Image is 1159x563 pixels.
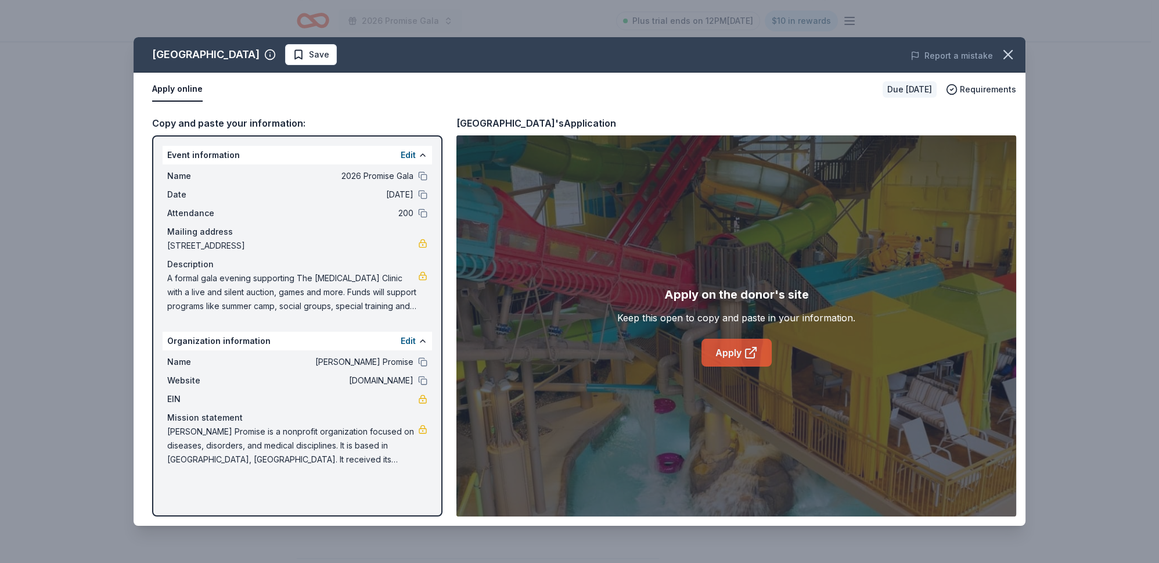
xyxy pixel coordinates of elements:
div: [GEOGRAPHIC_DATA]'s Application [456,116,616,131]
span: Attendance [167,206,245,220]
div: [GEOGRAPHIC_DATA] [152,45,260,64]
span: [DOMAIN_NAME] [245,374,413,388]
div: Due [DATE] [883,81,937,98]
span: 200 [245,206,413,220]
button: Edit [401,334,416,348]
div: Keep this open to copy and paste in your information. [617,311,855,325]
a: Apply [701,339,772,367]
span: [STREET_ADDRESS] [167,239,418,253]
span: Name [167,355,245,369]
div: Mission statement [167,411,427,425]
button: Requirements [946,83,1016,96]
div: Mailing address [167,225,427,239]
div: Event information [163,146,432,164]
button: Apply online [152,77,203,102]
span: [PERSON_NAME] Promise is a nonprofit organization focused on diseases, disorders, and medical dis... [167,425,418,467]
span: Date [167,188,245,202]
div: Organization information [163,332,432,350]
span: A formal gala evening supporting The [MEDICAL_DATA] Clinic with a live and silent auction, games ... [167,271,418,313]
span: [DATE] [245,188,413,202]
span: 2026 Promise Gala [245,169,413,183]
span: [PERSON_NAME] Promise [245,355,413,369]
span: Website [167,374,245,388]
span: Save [309,48,329,62]
button: Report a mistake [910,49,993,63]
span: Requirements [960,83,1016,96]
span: EIN [167,392,245,406]
div: Description [167,257,427,271]
div: Copy and paste your information: [152,116,442,131]
span: Name [167,169,245,183]
button: Save [285,44,337,65]
button: Edit [401,148,416,162]
div: Apply on the donor's site [664,285,809,304]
